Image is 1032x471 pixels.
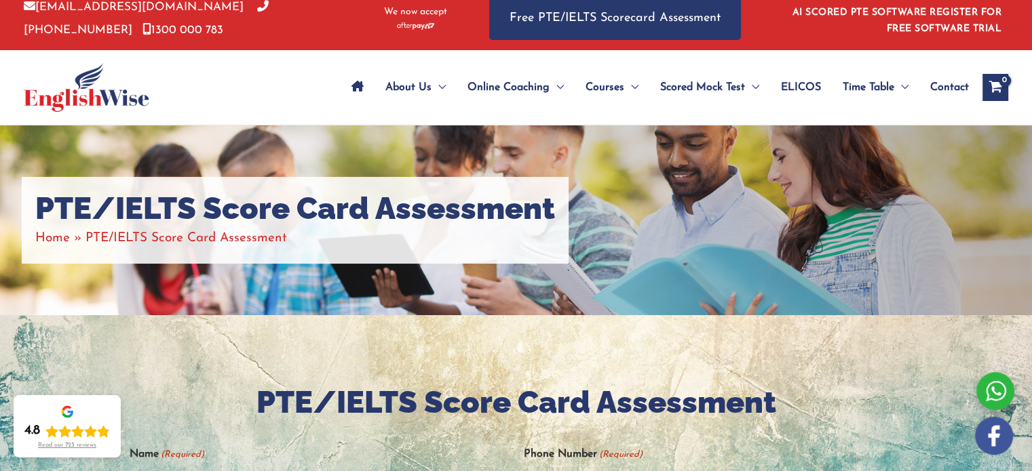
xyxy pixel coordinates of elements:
span: PTE/IELTS Score Card Assessment [85,232,287,245]
a: [PHONE_NUMBER] [24,1,269,35]
a: Contact [919,64,969,111]
span: Time Table [843,64,894,111]
span: Menu Toggle [624,64,638,111]
nav: Site Navigation: Main Menu [341,64,969,111]
img: cropped-ew-logo [24,63,149,112]
span: (Required) [159,443,204,466]
span: Menu Toggle [745,64,759,111]
label: Name [130,443,204,466]
span: We now accept [384,5,447,19]
img: Afterpay-Logo [397,22,434,30]
a: [EMAIL_ADDRESS][DOMAIN_NAME] [24,1,244,13]
span: ELICOS [781,64,821,111]
img: white-facebook.png [975,417,1013,455]
div: Rating: 4.8 out of 5 [24,423,110,439]
span: Contact [930,64,969,111]
a: CoursesMenu Toggle [575,64,649,111]
span: Scored Mock Test [660,64,745,111]
a: ELICOS [770,64,832,111]
div: 4.8 [24,423,40,439]
a: Scored Mock TestMenu Toggle [649,64,770,111]
div: Read our 723 reviews [38,442,96,449]
span: Menu Toggle [894,64,909,111]
a: 1300 000 783 [142,24,223,36]
a: Online CoachingMenu Toggle [457,64,575,111]
h1: PTE/IELTS Score Card Assessment [35,190,555,227]
a: Home [35,232,70,245]
label: Phone Number [524,443,643,466]
span: About Us [385,64,432,111]
a: About UsMenu Toggle [375,64,457,111]
a: Time TableMenu Toggle [832,64,919,111]
span: Menu Toggle [550,64,564,111]
nav: Breadcrumbs [35,227,555,249]
h2: PTE/IELTS Score Card Assessment [130,383,903,423]
a: AI SCORED PTE SOFTWARE REGISTER FOR FREE SOFTWARE TRIAL [792,7,1002,34]
span: Menu Toggle [432,64,446,111]
span: Courses [586,64,624,111]
span: (Required) [598,443,643,466]
a: View Shopping Cart, empty [982,74,1008,101]
span: Online Coaching [467,64,550,111]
